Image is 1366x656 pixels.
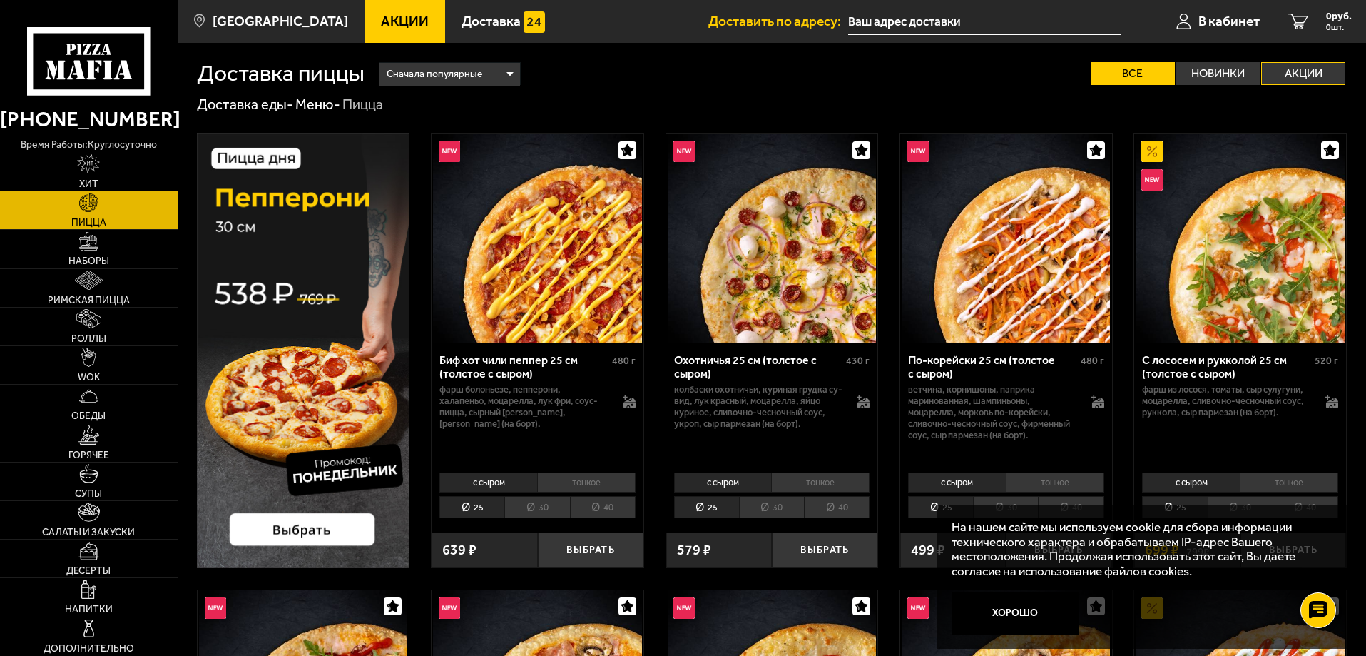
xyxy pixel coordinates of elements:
span: В кабинет [1198,14,1260,28]
p: фарш болоньезе, пепперони, халапеньо, моцарелла, лук фри, соус-пицца, сырный [PERSON_NAME], [PERS... [439,384,608,430]
li: тонкое [771,473,870,493]
li: 25 [439,496,504,518]
span: 499 ₽ [911,543,945,557]
span: [GEOGRAPHIC_DATA] [213,14,348,28]
img: Новинка [673,597,695,619]
span: 579 ₽ [677,543,711,557]
label: Акции [1261,62,1345,85]
span: Наборы [68,256,109,266]
img: Биф хот чили пеппер 25 см (толстое с сыром) [433,134,641,343]
a: Меню- [295,96,340,113]
span: Горячее [68,450,109,460]
a: Доставка еды- [197,96,293,113]
span: Доставка [462,14,521,28]
img: 15daf4d41897b9f0e9f617042186c801.svg [524,11,545,33]
span: 430 г [846,355,870,367]
span: Супы [75,489,102,499]
h1: Доставка пиццы [197,62,365,85]
span: 639 ₽ [442,543,476,557]
div: С лососем и рукколой 25 см (толстое с сыром) [1142,353,1311,380]
div: По-корейски 25 см (толстое с сыром) [908,353,1077,380]
li: 40 [570,496,636,518]
img: По-корейски 25 см (толстое с сыром) [902,134,1110,343]
p: колбаски охотничьи, куриная грудка су-вид, лук красный, моцарелла, яйцо куриное, сливочно-чесночн... [674,384,843,430]
span: Обеды [71,411,106,421]
span: Хит [79,179,98,189]
li: с сыром [439,473,537,493]
button: Выбрать [538,533,643,567]
span: Римская пицца [48,296,130,306]
li: 25 [1142,496,1207,518]
span: Сначала популярные [387,61,482,88]
button: Выбрать [772,533,877,567]
img: Новинка [205,597,226,619]
li: 30 [504,496,569,518]
span: Напитки [65,605,113,615]
li: тонкое [1006,473,1104,493]
a: АкционныйНовинкаС лососем и рукколой 25 см (толстое с сыром) [1134,134,1346,343]
li: 40 [1273,496,1338,518]
p: На нашем сайте мы используем cookie для сбора информации технического характера и обрабатываем IP... [952,520,1325,579]
li: 30 [739,496,804,518]
span: Акции [381,14,429,28]
img: С лососем и рукколой 25 см (толстое с сыром) [1136,134,1345,343]
li: 25 [674,496,739,518]
span: 480 г [1081,355,1104,367]
span: Салаты и закуски [42,528,135,538]
img: Акционный [1141,141,1163,162]
img: Новинка [439,141,460,162]
span: 520 г [1315,355,1338,367]
img: Охотничья 25 см (толстое с сыром) [668,134,876,343]
span: 0 шт. [1326,23,1352,31]
li: 30 [1208,496,1273,518]
div: Биф хот чили пеппер 25 см (толстое с сыром) [439,353,608,380]
div: Пицца [342,96,383,114]
li: тонкое [537,473,636,493]
p: фарш из лосося, томаты, сыр сулугуни, моцарелла, сливочно-чесночный соус, руккола, сыр пармезан (... [1142,384,1311,418]
img: Новинка [1141,169,1163,191]
img: Новинка [907,597,929,619]
div: Охотничья 25 см (толстое с сыром) [674,353,843,380]
img: Новинка [439,597,460,619]
a: НовинкаБиф хот чили пеппер 25 см (толстое с сыром) [432,134,643,343]
label: Новинки [1176,62,1260,85]
button: Хорошо [952,592,1080,635]
li: с сыром [908,473,1006,493]
span: Дополнительно [44,644,134,654]
li: с сыром [1142,473,1240,493]
span: Пицца [71,218,106,228]
li: 40 [1038,496,1103,518]
span: 0 руб. [1326,11,1352,21]
li: с сыром [674,473,772,493]
span: WOK [78,373,100,383]
span: Доставить по адресу: [708,14,848,28]
span: Роллы [71,334,106,344]
span: 480 г [612,355,636,367]
img: Новинка [673,141,695,162]
a: НовинкаПо-корейски 25 см (толстое с сыром) [900,134,1112,343]
li: 30 [973,496,1038,518]
label: Все [1091,62,1175,85]
input: Ваш адрес доставки [848,9,1121,35]
li: тонкое [1240,473,1338,493]
img: Новинка [907,141,929,162]
a: НовинкаОхотничья 25 см (толстое с сыром) [666,134,878,343]
li: 25 [908,496,973,518]
li: 40 [804,496,870,518]
p: ветчина, корнишоны, паприка маринованная, шампиньоны, моцарелла, морковь по-корейски, сливочно-че... [908,384,1077,441]
span: Десерты [66,566,111,576]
